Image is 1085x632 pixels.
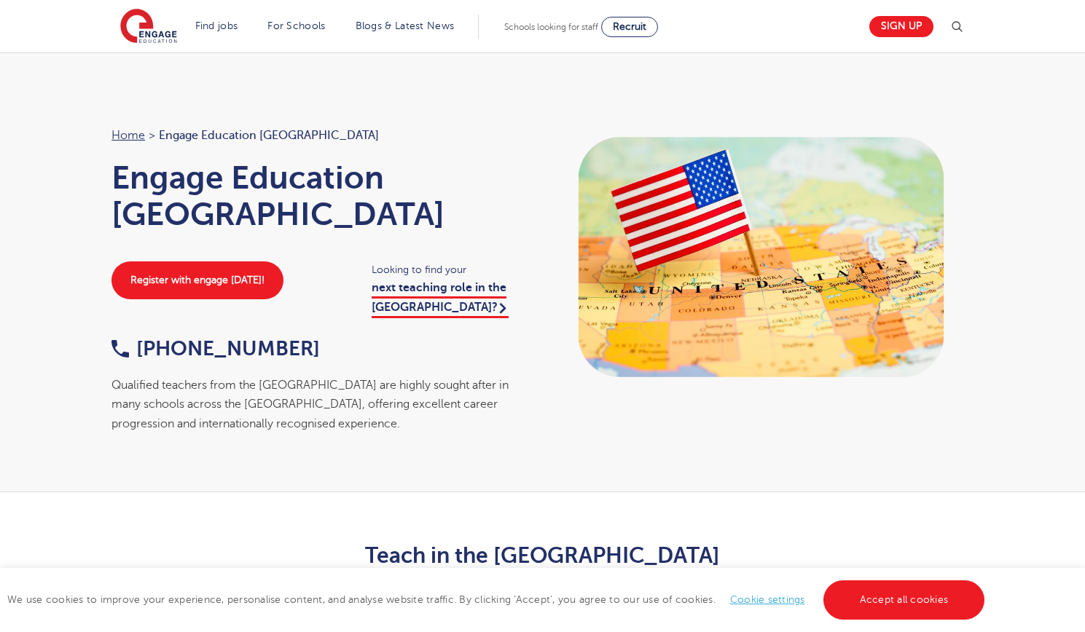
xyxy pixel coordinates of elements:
a: Blogs & Latest News [356,20,455,31]
a: Cookie settings [730,594,805,605]
a: [PHONE_NUMBER] [111,337,320,360]
h2: Teach in the [GEOGRAPHIC_DATA] [185,543,900,568]
a: Register with engage [DATE]! [111,261,283,299]
h1: Engage Education [GEOGRAPHIC_DATA] [111,159,528,232]
img: Engage Education [120,9,177,45]
span: Engage Education [GEOGRAPHIC_DATA] [159,126,379,145]
a: Find jobs [195,20,238,31]
span: We use cookies to improve your experience, personalise content, and analyse website traffic. By c... [7,594,988,605]
a: Home [111,129,145,142]
span: Recruit [613,21,646,32]
a: Recruit [601,17,658,37]
a: For Schools [267,20,325,31]
a: Sign up [869,16,933,37]
a: Accept all cookies [823,580,985,620]
span: Schools looking for staff [504,22,598,32]
nav: breadcrumb [111,126,528,145]
span: Looking to find your [372,261,528,278]
div: Qualified teachers from the [GEOGRAPHIC_DATA] are highly sought after in many schools across the ... [111,376,528,433]
a: next teaching role in the [GEOGRAPHIC_DATA]? [372,281,509,317]
span: > [149,129,155,142]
